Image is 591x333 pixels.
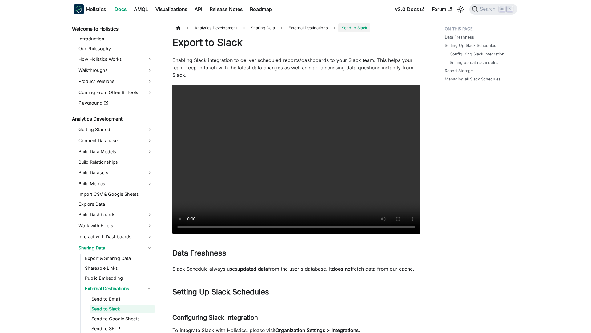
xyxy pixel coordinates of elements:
[469,4,517,15] button: Search (Ctrl+K)
[77,65,155,75] a: Walkthroughs
[68,18,160,333] nav: Docs sidebar
[450,60,498,65] a: Setting up data schedules
[152,4,191,14] a: Visualizations
[77,210,155,220] a: Build Dashboards
[77,54,155,64] a: How Holistics Works
[77,179,155,189] a: Build Metrics
[246,4,276,14] a: Roadmap
[130,4,152,14] a: AMQL
[172,314,420,322] h3: Configuring Slack Integration
[391,4,428,14] a: v3.0 Docs
[90,295,155,303] a: Send to Email
[172,249,420,260] h2: Data Freshness
[248,23,278,32] span: Sharing Data
[77,44,155,53] a: Our Philosophy
[288,26,328,30] span: External Destinations
[77,243,155,253] a: Sharing Data
[77,35,155,43] a: Introduction
[77,200,155,208] a: Explore Data
[74,4,106,14] a: HolisticsHolistics
[191,23,240,32] span: Analytics Development
[77,147,155,157] a: Build Data Models
[90,305,155,313] a: Send to Slack
[74,4,84,14] img: Holistics
[445,34,474,40] a: Data Freshness
[77,232,155,242] a: Interact with Dashboards
[332,266,352,272] strong: does not
[172,36,420,49] h1: Export to Slack
[77,76,155,86] a: Product Versions
[338,23,370,32] span: Send to Slack
[445,76,501,82] a: Managing all Slack Schedules
[90,324,155,333] a: Send to SFTP
[456,4,466,14] button: Switch between dark and light mode (currently light mode)
[77,136,155,146] a: Connect Database
[428,4,456,14] a: Forum
[450,51,505,57] a: Configuring Slack Integration
[445,43,496,48] a: Setting Up Slack Schedules
[77,88,155,97] a: Coming From Other BI Tools
[191,4,206,14] a: API
[206,4,246,14] a: Release Notes
[111,4,130,14] a: Docs
[83,284,143,294] a: External Destinations
[77,99,155,107] a: Playground
[77,158,155,166] a: Build Relationships
[143,284,155,294] button: Collapse sidebar category 'External Destinations'
[86,6,106,13] b: Holistics
[77,168,155,178] a: Build Datasets
[90,314,155,323] a: Send to Google Sheets
[172,265,420,273] p: Slack Schedule always uses from the user's database. It fetch data from our cache.
[172,85,420,234] video: Your browser does not support embedding video, but you can .
[237,266,268,272] strong: updated data
[507,6,513,12] kbd: K
[70,25,155,33] a: Welcome to Holistics
[172,23,184,32] a: Home page
[83,254,155,263] a: Export & Sharing Data
[83,274,155,282] a: Public Embedding
[83,264,155,273] a: Shareable Links
[172,287,420,299] h2: Setting Up Slack Schedules
[77,190,155,199] a: Import CSV & Google Sheets
[172,23,420,32] nav: Breadcrumbs
[77,125,155,134] a: Getting Started
[445,68,473,74] a: Report Storage
[285,23,331,32] a: External Destinations
[77,221,155,231] a: Work with Filters
[70,115,155,123] a: Analytics Development
[172,56,420,79] p: Enabling Slack integration to deliver scheduled reports/dashboards to your Slack team. This helps...
[478,6,499,12] span: Search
